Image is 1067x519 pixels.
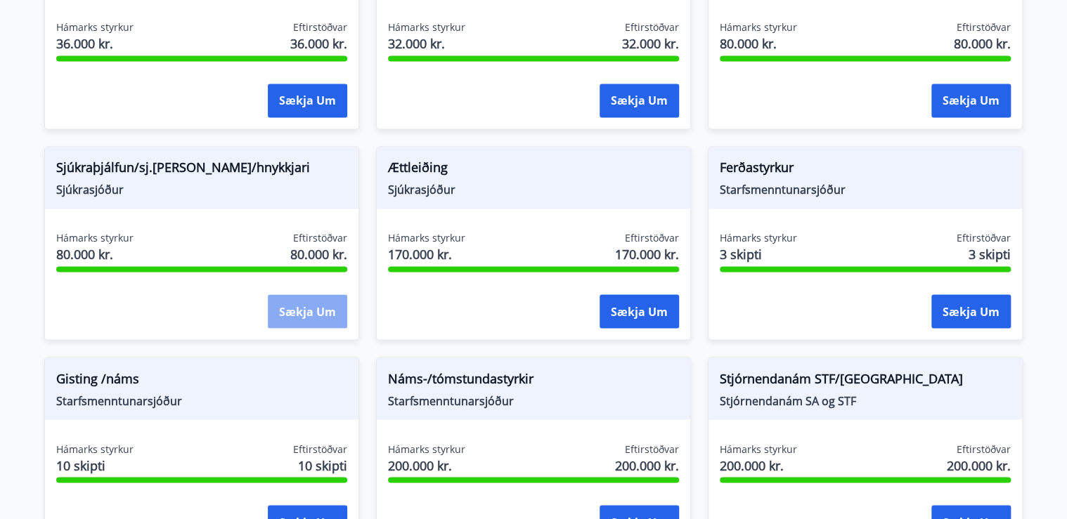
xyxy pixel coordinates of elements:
span: Eftirstöðvar [957,20,1011,34]
span: 80.000 kr. [56,245,134,263]
span: 36.000 kr. [290,34,347,53]
span: 10 skipti [56,456,134,474]
span: 80.000 kr. [954,34,1011,53]
span: Eftirstöðvar [293,442,347,456]
span: Eftirstöðvar [625,231,679,245]
span: 80.000 kr. [720,34,797,53]
span: 80.000 kr. [290,245,347,263]
span: 3 skipti [969,245,1011,263]
span: 36.000 kr. [56,34,134,53]
span: Starfsmenntunarsjóður [388,393,679,408]
span: Hámarks styrkur [388,20,465,34]
span: Eftirstöðvar [293,231,347,245]
span: Náms-/tómstundastyrkir [388,369,679,393]
span: Hámarks styrkur [388,231,465,245]
span: Eftirstöðvar [625,20,679,34]
span: Eftirstöðvar [293,20,347,34]
span: Eftirstöðvar [957,231,1011,245]
span: Hámarks styrkur [720,20,797,34]
button: Sækja um [268,294,347,328]
button: Sækja um [268,84,347,117]
span: 200.000 kr. [388,456,465,474]
span: 170.000 kr. [388,245,465,263]
span: Hámarks styrkur [720,442,797,456]
span: Starfsmenntunarsjóður [56,393,347,408]
span: Gisting /náms [56,369,347,393]
span: Hámarks styrkur [720,231,797,245]
span: Stjórnendanám SA og STF [720,393,1011,408]
span: Sjúkraþjálfun/sj.[PERSON_NAME]/hnykkjari [56,158,347,182]
span: Eftirstöðvar [957,442,1011,456]
span: Starfsmenntunarsjóður [720,182,1011,197]
span: 170.000 kr. [615,245,679,263]
span: Hámarks styrkur [56,442,134,456]
span: 200.000 kr. [720,456,797,474]
span: 10 skipti [298,456,347,474]
span: Hámarks styrkur [388,442,465,456]
button: Sækja um [600,294,679,328]
span: Ferðastyrkur [720,158,1011,182]
span: 200.000 kr. [615,456,679,474]
span: Sjúkrasjóður [388,182,679,197]
span: 32.000 kr. [388,34,465,53]
span: Hámarks styrkur [56,20,134,34]
span: Hámarks styrkur [56,231,134,245]
span: Sjúkrasjóður [56,182,347,197]
span: Eftirstöðvar [625,442,679,456]
button: Sækja um [600,84,679,117]
span: 3 skipti [720,245,797,263]
button: Sækja um [931,294,1011,328]
span: Ættleiðing [388,158,679,182]
span: 200.000 kr. [947,456,1011,474]
span: Stjórnendanám STF/[GEOGRAPHIC_DATA] [720,369,1011,393]
span: 32.000 kr. [622,34,679,53]
button: Sækja um [931,84,1011,117]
